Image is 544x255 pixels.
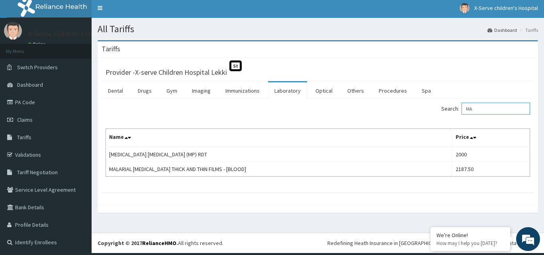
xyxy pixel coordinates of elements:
[17,134,31,141] span: Tariffs
[106,162,452,177] td: MALARIAL [MEDICAL_DATA] THICK AND THIN FILMS - [BLOOD]
[160,82,184,99] a: Gym
[28,41,47,47] a: Online
[15,40,32,60] img: d_794563401_company_1708531726252_794563401
[460,3,470,13] img: User Image
[487,27,517,33] a: Dashboard
[436,240,504,247] p: How may I help you today?
[28,30,112,37] p: X-Serve children's Hospital
[327,239,538,247] div: Redefining Heath Insurance in [GEOGRAPHIC_DATA] using Telemedicine and Data Science!
[98,24,538,34] h1: All Tariffs
[4,170,152,198] textarea: Type your message and hit 'Enter'
[4,22,22,40] img: User Image
[106,129,452,147] th: Name
[106,147,452,162] td: [MEDICAL_DATA] [MEDICAL_DATA] (MP) RDT
[102,45,120,53] h3: Tariffs
[41,45,134,55] div: Chat with us now
[436,232,504,239] div: We're Online!
[17,81,43,88] span: Dashboard
[131,4,150,23] div: Minimize live chat window
[372,82,413,99] a: Procedures
[186,82,217,99] a: Imaging
[462,103,530,115] input: Search:
[46,77,110,157] span: We're online!
[341,82,370,99] a: Others
[268,82,307,99] a: Laboratory
[17,64,58,71] span: Switch Providers
[106,69,227,76] h3: Provider - X-serve Children Hospital Lekki
[17,116,33,123] span: Claims
[452,162,530,177] td: 2187.50
[98,239,178,247] strong: Copyright © 2017 .
[309,82,339,99] a: Optical
[518,27,538,33] li: Tariffs
[229,60,242,71] span: St
[452,129,530,147] th: Price
[17,169,58,176] span: Tariff Negotiation
[452,147,530,162] td: 2000
[415,82,437,99] a: Spa
[441,103,530,115] label: Search:
[142,239,176,247] a: RelianceHMO
[102,82,129,99] a: Dental
[131,82,158,99] a: Drugs
[219,82,266,99] a: Immunizations
[474,4,538,12] span: X-Serve children's Hospital
[92,233,544,253] footer: All rights reserved.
